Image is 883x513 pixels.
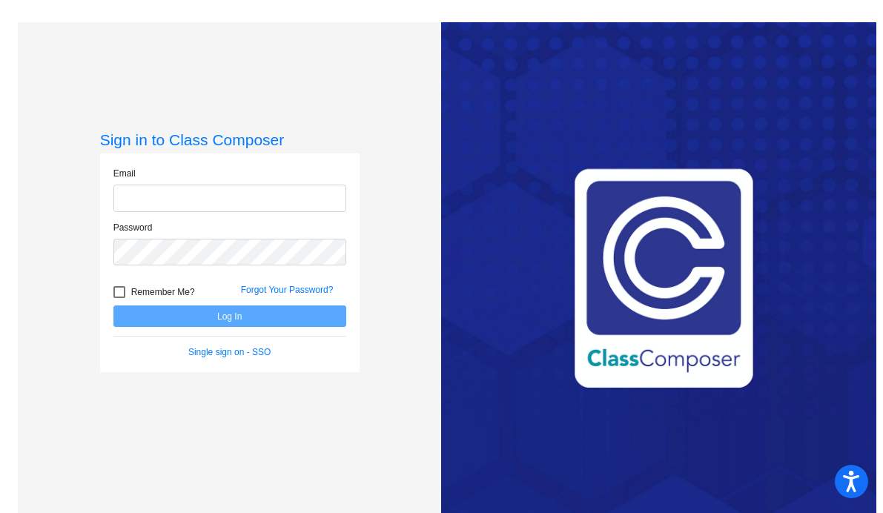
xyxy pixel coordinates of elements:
a: Single sign on - SSO [188,347,271,357]
a: Forgot Your Password? [241,285,334,295]
label: Password [113,221,153,234]
label: Email [113,167,136,180]
h3: Sign in to Class Composer [100,130,360,149]
button: Log In [113,305,346,327]
span: Remember Me? [131,283,195,301]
